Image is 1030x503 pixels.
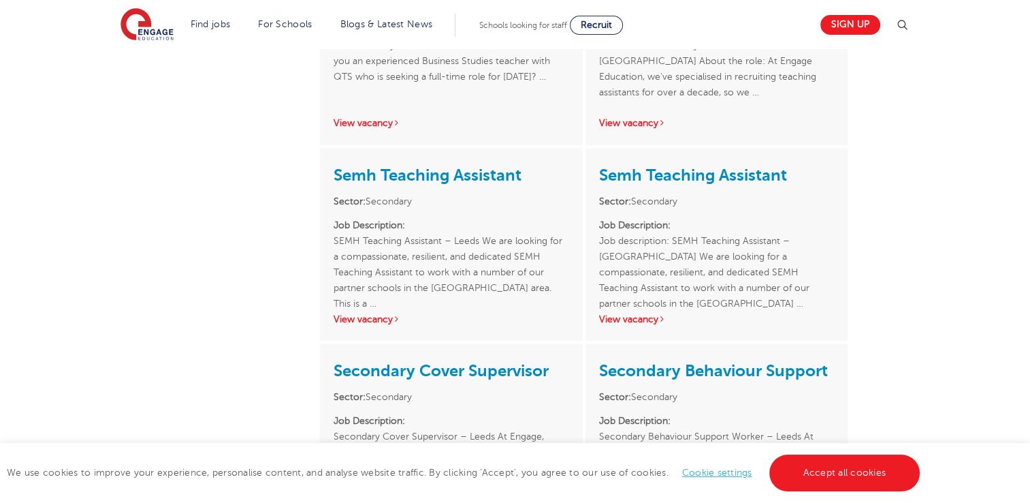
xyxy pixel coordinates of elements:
strong: Sector: [334,196,366,207]
a: Cookie settings [682,468,752,478]
a: View vacancy [334,118,400,128]
p: Job description: SEMH Teaching Assistant – [GEOGRAPHIC_DATA] We are looking for a compassionate, ... [599,217,834,296]
a: Secondary Cover Supervisor [334,361,549,380]
a: Accept all cookies [769,455,920,491]
li: Secondary [334,194,568,209]
p: Special Needs Teaching Assistant Required for a Mainstream Secondary School in [GEOGRAPHIC_DATA] ... [599,6,834,100]
a: Find jobs [191,19,231,29]
li: Secondary [599,389,834,405]
span: Recruit [581,20,612,30]
a: View vacancy [599,314,666,324]
strong: Sector: [599,196,631,207]
li: Secondary [599,194,834,209]
span: We use cookies to improve your experience, personalise content, and analyse website traffic. By c... [7,468,923,478]
a: Sign up [820,15,880,35]
strong: Sector: [334,392,366,402]
strong: Job Description: [334,416,405,426]
span: Schools looking for staff [479,20,567,30]
a: Semh Teaching Assistant [599,166,787,185]
a: For Schools [258,19,312,29]
a: Semh Teaching Assistant [334,166,521,185]
p: Secondary Behaviour Support Worker – Leeds At Engage, we know that a school runs on quality suppo... [599,413,834,491]
a: View vacancy [599,118,666,128]
a: Secondary Behaviour Support [599,361,828,380]
li: Secondary [334,389,568,405]
a: Recruit [570,16,623,35]
a: View vacancy [334,314,400,324]
strong: Job Description: [334,220,405,230]
img: Engage Education [120,8,174,42]
strong: Job Description: [599,220,671,230]
p: Job description: Business Studies Teacher Required for Secondary School in [GEOGRAPHIC_DATA] Are ... [334,6,568,100]
a: Blogs & Latest News [340,19,433,29]
p: Secondary Cover Supervisor – Leeds At Engage, we’re working with a school in [GEOGRAPHIC_DATA] to... [334,413,568,491]
strong: Sector: [599,392,631,402]
strong: Job Description: [599,416,671,426]
p: SEMH Teaching Assistant – Leeds We are looking for a compassionate, resilient, and dedicated SEMH... [334,217,568,296]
